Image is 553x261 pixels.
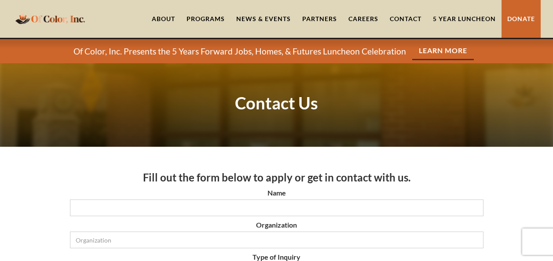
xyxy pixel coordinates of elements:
label: Name [70,188,483,197]
strong: Contact Us [235,93,318,113]
a: Learn More [412,42,474,60]
h3: Fill out the form below to apply or get in contact with us. [70,171,483,184]
input: Organization [70,232,483,248]
label: Organization [70,221,483,229]
a: home [13,8,88,29]
div: Programs [187,14,225,23]
p: Of Color, Inc. Presents the 5 Years Forward Jobs, Homes, & Futures Luncheon Celebration [73,46,406,57]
